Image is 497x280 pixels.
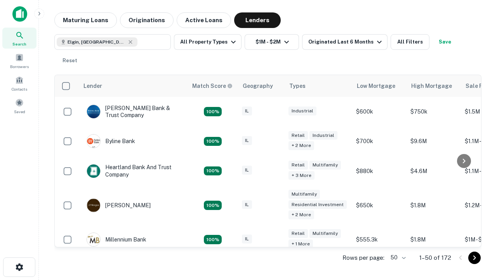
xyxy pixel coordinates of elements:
div: Capitalize uses an advanced AI algorithm to match your search with the best lender. The match sco... [192,82,233,90]
a: Search [2,28,36,49]
td: $1.8M [407,186,461,225]
div: Matching Properties: 19, hasApolloMatch: undefined [204,166,222,176]
div: Industrial [288,107,316,115]
img: picture [87,233,100,246]
div: Originated Last 6 Months [308,37,384,47]
div: High Mortgage [411,81,452,91]
p: Rows per page: [342,253,384,262]
div: Geography [243,81,273,91]
div: Multifamily [309,161,341,170]
button: All Property Types [174,34,242,50]
div: Industrial [309,131,337,140]
div: Matching Properties: 28, hasApolloMatch: undefined [204,107,222,116]
iframe: Chat Widget [458,218,497,255]
div: IL [242,234,252,243]
td: $700k [352,126,407,156]
div: IL [242,200,252,209]
div: Matching Properties: 23, hasApolloMatch: undefined [204,201,222,210]
td: $600k [352,97,407,126]
td: $650k [352,186,407,225]
a: Contacts [2,73,36,94]
th: Geography [238,75,285,97]
a: Saved [2,95,36,116]
td: $750k [407,97,461,126]
td: $880k [352,156,407,185]
div: 50 [388,252,407,263]
img: picture [87,105,100,118]
button: Maturing Loans [54,12,117,28]
td: $4.6M [407,156,461,185]
div: IL [242,136,252,145]
div: Types [289,81,306,91]
button: All Filters [391,34,429,50]
th: Types [285,75,352,97]
button: Originations [120,12,174,28]
div: [PERSON_NAME] Bank & Trust Company [87,105,180,119]
div: Multifamily [309,229,341,238]
span: Contacts [12,86,27,92]
a: Borrowers [2,50,36,71]
div: Matching Properties: 16, hasApolloMatch: undefined [204,235,222,244]
div: + 2 more [288,210,314,219]
div: Residential Investment [288,200,347,209]
h6: Match Score [192,82,231,90]
td: $555.3k [352,225,407,254]
div: Heartland Bank And Trust Company [87,164,180,178]
img: picture [87,199,100,212]
div: [PERSON_NAME] [87,198,151,212]
div: Lender [83,81,102,91]
p: 1–50 of 172 [419,253,451,262]
button: Go to next page [468,252,481,264]
img: capitalize-icon.png [12,6,27,22]
span: Borrowers [10,63,29,70]
div: Low Mortgage [357,81,395,91]
img: picture [87,135,100,148]
img: picture [87,164,100,178]
div: Byline Bank [87,134,135,148]
th: Capitalize uses an advanced AI algorithm to match your search with the best lender. The match sco... [188,75,238,97]
span: Search [12,41,26,47]
div: + 3 more [288,171,315,180]
div: Matching Properties: 18, hasApolloMatch: undefined [204,137,222,146]
button: Originated Last 6 Months [302,34,388,50]
th: Lender [79,75,188,97]
div: IL [242,166,252,175]
div: IL [242,107,252,115]
span: Saved [14,108,25,115]
span: Elgin, [GEOGRAPHIC_DATA], [GEOGRAPHIC_DATA] [68,38,126,45]
div: Retail [288,131,308,140]
button: Active Loans [177,12,231,28]
th: High Mortgage [407,75,461,97]
button: $1M - $2M [245,34,299,50]
div: Retail [288,229,308,238]
td: $9.6M [407,126,461,156]
button: Lenders [234,12,281,28]
div: Retail [288,161,308,170]
div: Multifamily [288,190,320,199]
div: + 1 more [288,240,313,248]
button: Reset [57,53,82,68]
div: + 2 more [288,141,314,150]
td: $1.8M [407,225,461,254]
th: Low Mortgage [352,75,407,97]
div: Millennium Bank [87,233,146,247]
button: Save your search to get updates of matches that match your search criteria. [433,34,457,50]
